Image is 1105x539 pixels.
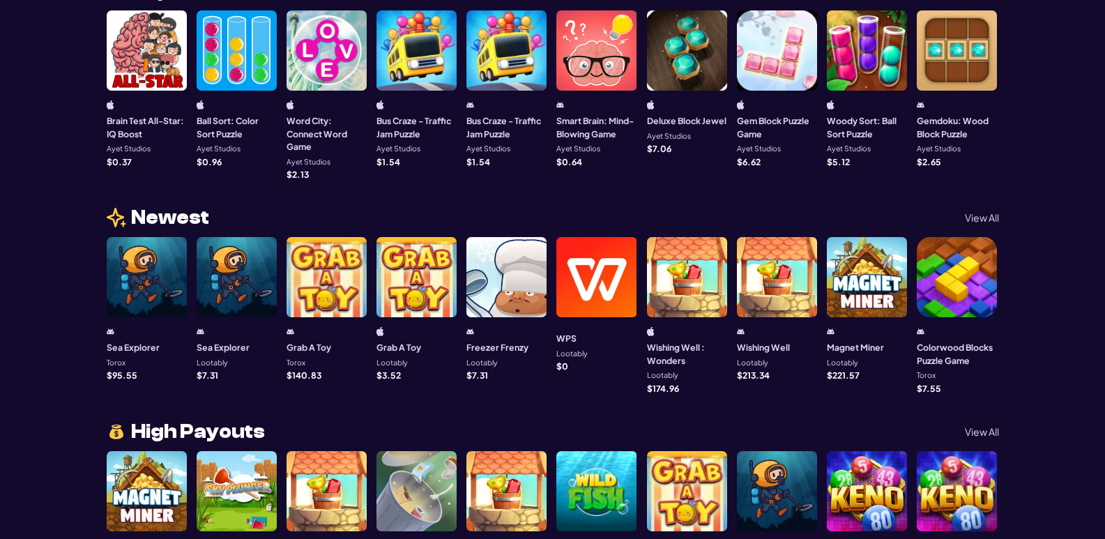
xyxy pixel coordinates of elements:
h3: Deluxe Block Jewel [647,114,726,127]
img: ios [107,100,114,109]
img: news [107,208,126,227]
h3: Sea Explorer [197,341,250,354]
p: Lootably [376,359,408,367]
p: $ 0.37 [107,158,132,166]
h3: Woody Sort: Ball Sort Puzzle [827,114,907,140]
p: Lootably [197,359,228,367]
img: ios [647,100,655,109]
img: ios [647,327,655,336]
h3: Ball Sort: Color Sort Puzzle [197,114,277,140]
p: Torox [917,372,936,379]
img: android [917,327,924,336]
p: $ 0 [556,362,568,370]
h3: Brain Test All-Star: IQ Boost [107,114,187,140]
p: $ 2.13 [287,170,309,179]
p: $ 6.62 [737,158,761,166]
p: $ 174.96 [647,384,679,393]
img: android [917,100,924,109]
p: $ 7.31 [197,371,218,379]
h3: Gem Block Puzzle Game [737,114,817,140]
p: $ 221.57 [827,371,860,379]
p: Ayet Studios [647,132,691,140]
p: Ayet Studios [737,145,781,153]
img: ios [287,100,294,109]
img: ios [737,100,745,109]
img: ios [197,100,204,109]
p: $ 7.55 [917,384,941,393]
p: Ayet Studios [917,145,961,153]
p: Lootably [647,372,678,379]
p: $ 140.83 [287,371,321,379]
h3: Smart Brain: Mind-Blowing Game [556,114,637,140]
img: android [107,327,114,336]
h3: Grab A Toy [287,341,331,354]
h3: Freezer Frenzy [466,341,528,354]
h3: Sea Explorer [107,341,160,354]
p: $ 213.34 [737,371,770,379]
p: Lootably [556,350,588,358]
h3: Wishing Well [737,341,790,354]
p: Ayet Studios [827,145,871,153]
p: View All [965,427,999,436]
span: Newest [131,208,209,227]
p: Lootably [827,359,858,367]
p: Ayet Studios [107,145,151,153]
p: Ayet Studios [466,145,510,153]
img: android [466,327,474,336]
p: $ 5.12 [827,158,850,166]
span: High Payouts [131,422,265,441]
h3: Magnet Miner [827,341,884,354]
p: $ 1.54 [376,158,400,166]
p: $ 1.54 [466,158,490,166]
p: $ 0.96 [197,158,222,166]
p: View All [965,213,999,222]
img: ios [376,100,384,109]
h3: Colorwood Blocks Puzzle Game [917,341,997,367]
img: ios [827,100,835,109]
p: Lootably [466,359,498,367]
h3: Gemdoku: Wood Block Puzzle [917,114,997,140]
p: Torox [107,359,125,367]
h3: Wishing Well : Wonders [647,341,727,367]
img: android [827,327,835,336]
h3: WPS [556,332,577,344]
p: Ayet Studios [287,158,330,166]
img: android [287,327,294,336]
p: Lootably [737,359,768,367]
img: android [556,100,564,109]
img: android [197,327,204,336]
img: ios [376,327,384,336]
h3: Word City: Connect Word Game [287,114,367,153]
p: Ayet Studios [197,145,241,153]
p: $ 7.31 [466,371,488,379]
h3: Bus Craze - Traffic Jam Puzzle [376,114,457,140]
p: Torox [287,359,305,367]
p: $ 3.52 [376,371,401,379]
img: android [737,327,745,336]
p: $ 0.64 [556,158,582,166]
img: android [466,100,474,109]
img: money [107,422,126,442]
p: $ 7.06 [647,144,671,153]
p: Ayet Studios [556,145,600,153]
h3: Grab A Toy [376,341,421,354]
p: $ 2.65 [917,158,941,166]
p: $ 95.55 [107,371,137,379]
h3: Bus Craze - Traffic Jam Puzzle [466,114,547,140]
p: Ayet Studios [376,145,420,153]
